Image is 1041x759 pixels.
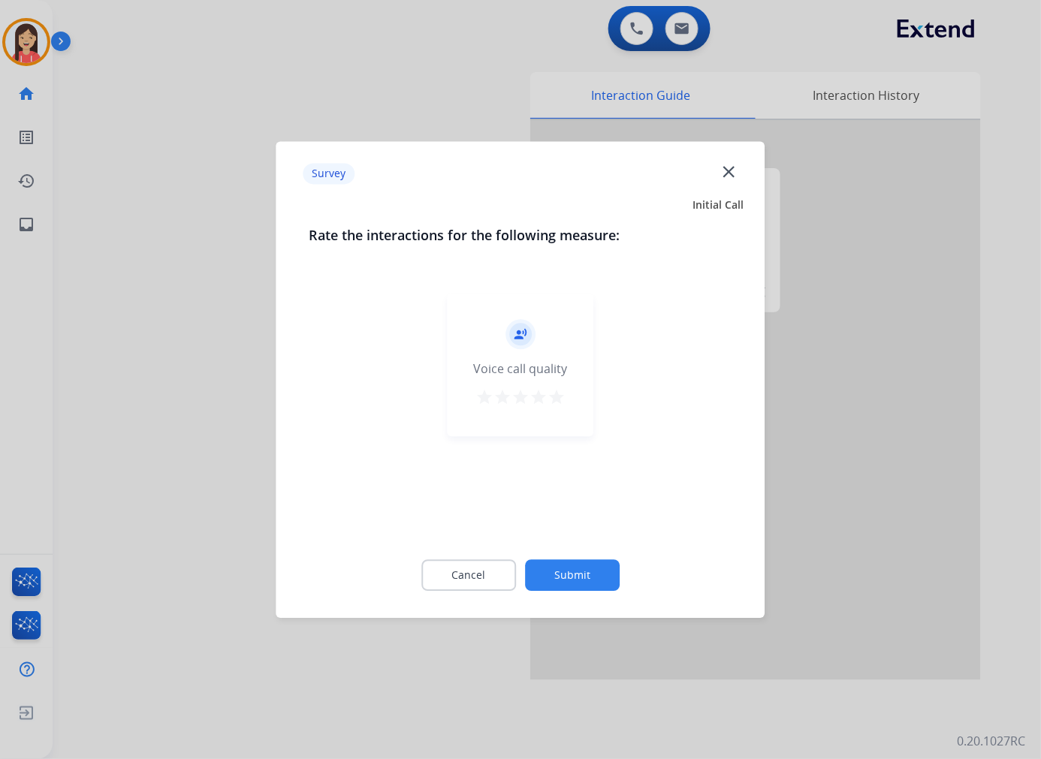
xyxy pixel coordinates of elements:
p: 0.20.1027RC [958,732,1026,750]
h3: Rate the interactions for the following measure: [309,224,732,245]
mat-icon: star [530,388,548,406]
span: Initial Call [693,197,744,212]
mat-icon: star [493,388,511,406]
div: Voice call quality [474,360,568,378]
button: Submit [525,559,620,591]
button: Cancel [421,559,516,591]
mat-icon: record_voice_over [514,327,527,341]
mat-icon: star [511,388,530,406]
mat-icon: star [475,388,493,406]
mat-icon: star [548,388,566,406]
p: Survey [303,164,355,185]
mat-icon: close [719,161,738,181]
